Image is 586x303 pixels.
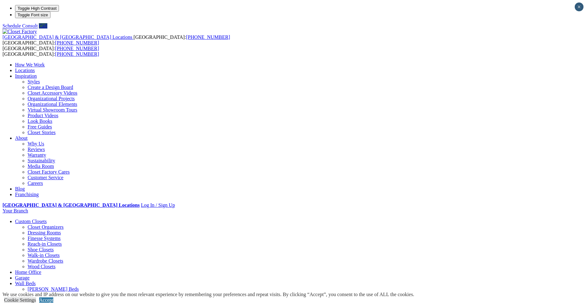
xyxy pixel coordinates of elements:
[28,264,55,269] a: Wood Closets
[186,34,230,40] a: [PHONE_NUMBER]
[28,152,46,158] a: Warranty
[28,90,77,96] a: Closet Accessory Videos
[28,253,60,258] a: Walk-in Closets
[55,40,99,45] a: [PHONE_NUMBER]
[28,147,45,152] a: Reviews
[28,79,40,84] a: Styles
[28,236,61,241] a: Finesse Systems
[28,247,54,252] a: Shoe Closets
[39,23,47,29] a: Call
[55,51,99,57] a: [PHONE_NUMBER]
[28,96,75,101] a: Organizational Projects
[28,286,79,292] a: [PERSON_NAME] Beds
[15,192,39,197] a: Franchising
[28,241,62,247] a: Reach-in Closets
[28,258,63,264] a: Wardrobe Closets
[3,292,414,297] div: We use cookies and IP address on our website to give you the most relevant experience by remember...
[28,180,43,186] a: Careers
[18,13,48,17] span: Toggle Font size
[28,224,64,230] a: Closet Organizers
[15,269,41,275] a: Home Office
[15,62,45,67] a: How We Work
[3,34,230,45] span: [GEOGRAPHIC_DATA]: [GEOGRAPHIC_DATA]:
[28,141,44,146] a: Why Us
[4,297,36,303] a: Cookie Settings
[15,135,28,141] a: About
[3,34,134,40] a: [GEOGRAPHIC_DATA] & [GEOGRAPHIC_DATA] Locations
[15,275,29,280] a: Garage
[15,73,37,79] a: Inspiration
[3,23,38,29] a: Schedule Consult
[28,118,52,124] a: Look Books
[55,46,99,51] a: [PHONE_NUMBER]
[3,46,99,57] span: [GEOGRAPHIC_DATA]: [GEOGRAPHIC_DATA]:
[28,175,63,180] a: Customer Service
[575,3,583,11] button: Close
[28,164,54,169] a: Media Room
[28,85,73,90] a: Create a Design Board
[28,169,70,175] a: Closet Factory Cares
[3,34,132,40] span: [GEOGRAPHIC_DATA] & [GEOGRAPHIC_DATA] Locations
[15,219,47,224] a: Custom Closets
[28,113,58,118] a: Product Videos
[28,230,61,235] a: Dressing Rooms
[28,102,77,107] a: Organizational Elements
[28,124,52,129] a: Free Guides
[3,208,28,213] a: Your Branch
[28,107,77,112] a: Virtual Showroom Tours
[15,281,36,286] a: Wall Beds
[141,202,175,208] a: Log In / Sign Up
[15,186,25,191] a: Blog
[15,68,35,73] a: Locations
[3,29,37,34] img: Closet Factory
[28,130,55,135] a: Closet Stories
[39,297,53,303] a: Accept
[3,202,140,208] a: [GEOGRAPHIC_DATA] & [GEOGRAPHIC_DATA] Locations
[18,6,56,11] span: Toggle High Contrast
[15,5,59,12] button: Toggle High Contrast
[15,12,50,18] button: Toggle Font size
[28,158,55,163] a: Sustainability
